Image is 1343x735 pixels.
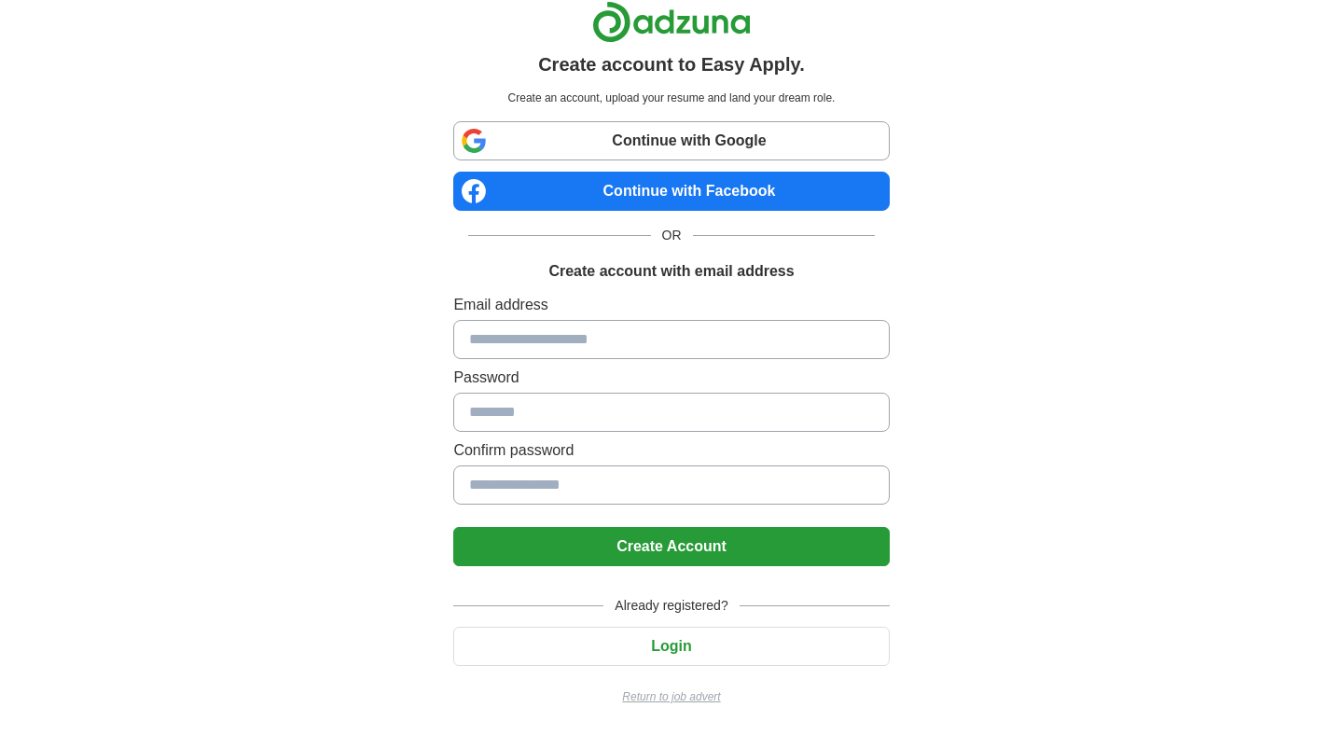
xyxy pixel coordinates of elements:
[453,688,889,705] a: Return to job advert
[453,172,889,211] a: Continue with Facebook
[548,260,794,283] h1: Create account with email address
[538,50,805,78] h1: Create account to Easy Apply.
[453,638,889,654] a: Login
[592,1,751,43] img: Adzuna logo
[453,527,889,566] button: Create Account
[453,627,889,666] button: Login
[453,121,889,160] a: Continue with Google
[457,90,885,106] p: Create an account, upload your resume and land your dream role.
[453,439,889,462] label: Confirm password
[651,226,693,245] span: OR
[453,367,889,389] label: Password
[453,294,889,316] label: Email address
[603,596,739,616] span: Already registered?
